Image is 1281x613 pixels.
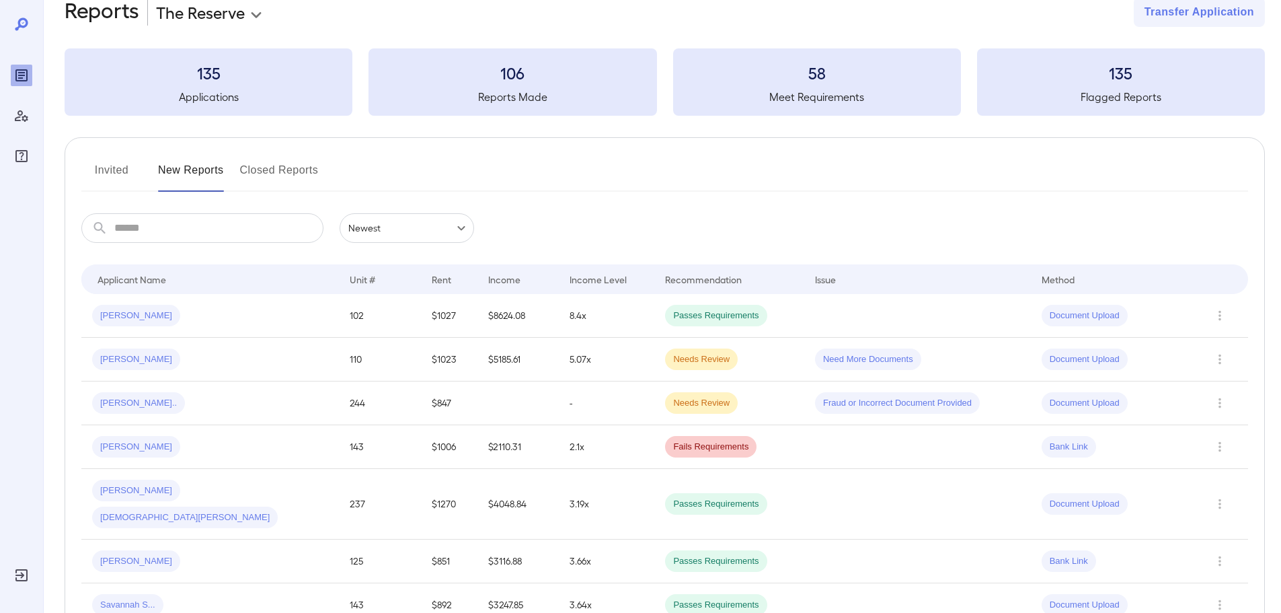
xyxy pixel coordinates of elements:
span: [PERSON_NAME] [92,310,180,322]
button: Row Actions [1209,349,1231,370]
span: Fails Requirements [665,441,756,454]
td: 3.19x [559,469,654,540]
td: 244 [339,382,421,425]
summary: 135Applications106Reports Made58Meet Requirements135Flagged Reports [65,48,1265,116]
span: [PERSON_NAME] [92,555,180,568]
td: 237 [339,469,421,540]
td: $4048.84 [477,469,559,540]
div: Reports [11,65,32,86]
span: Passes Requirements [665,310,767,322]
td: $3116.88 [477,540,559,583]
span: [PERSON_NAME] [92,353,180,366]
td: $2110.31 [477,425,559,469]
div: Income [488,271,520,287]
button: Closed Reports [240,159,319,192]
span: Passes Requirements [665,555,767,568]
div: Manage Users [11,105,32,127]
td: $1006 [421,425,477,469]
button: Row Actions [1209,436,1231,458]
span: [DEMOGRAPHIC_DATA][PERSON_NAME] [92,511,278,524]
h3: 135 [977,62,1265,83]
h5: Applications [65,89,352,105]
button: Row Actions [1209,305,1231,326]
td: $5185.61 [477,338,559,382]
h5: Meet Requirements [673,89,961,105]
td: 102 [339,294,421,338]
td: - [559,382,654,425]
span: [PERSON_NAME].. [92,397,185,410]
span: Document Upload [1042,397,1128,410]
td: $851 [421,540,477,583]
td: 5.07x [559,338,654,382]
span: Document Upload [1042,498,1128,511]
div: Method [1042,271,1075,287]
span: Bank Link [1042,555,1096,568]
div: Newest [340,213,474,243]
h5: Reports Made [368,89,656,105]
button: Row Actions [1209,493,1231,515]
span: Passes Requirements [665,599,767,612]
button: Invited [81,159,142,192]
div: Unit # [350,271,375,287]
td: 3.66x [559,540,654,583]
span: Passes Requirements [665,498,767,511]
td: 110 [339,338,421,382]
td: 143 [339,425,421,469]
div: Issue [815,271,837,287]
div: FAQ [11,145,32,167]
div: Applicant Name [98,271,166,287]
td: $1270 [421,469,477,540]
td: 125 [339,540,421,583]
span: Bank Link [1042,441,1096,454]
span: Needs Review [665,397,738,410]
span: Needs Review [665,353,738,366]
button: Row Actions [1209,550,1231,572]
span: [PERSON_NAME] [92,484,180,497]
div: Rent [432,271,453,287]
td: 8.4x [559,294,654,338]
button: Row Actions [1209,392,1231,414]
h5: Flagged Reports [977,89,1265,105]
span: Document Upload [1042,599,1128,612]
div: Income Level [570,271,627,287]
span: Need More Documents [815,353,921,366]
td: $847 [421,382,477,425]
span: Savannah S... [92,599,163,612]
span: Fraud or Incorrect Document Provided [815,397,980,410]
p: The Reserve [156,1,245,23]
h3: 106 [368,62,656,83]
div: Recommendation [665,271,742,287]
h3: 135 [65,62,352,83]
td: $1023 [421,338,477,382]
td: 2.1x [559,425,654,469]
div: Log Out [11,565,32,586]
button: New Reports [158,159,224,192]
span: Document Upload [1042,353,1128,366]
h3: 58 [673,62,961,83]
td: $1027 [421,294,477,338]
span: Document Upload [1042,310,1128,322]
td: $8624.08 [477,294,559,338]
span: [PERSON_NAME] [92,441,180,454]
